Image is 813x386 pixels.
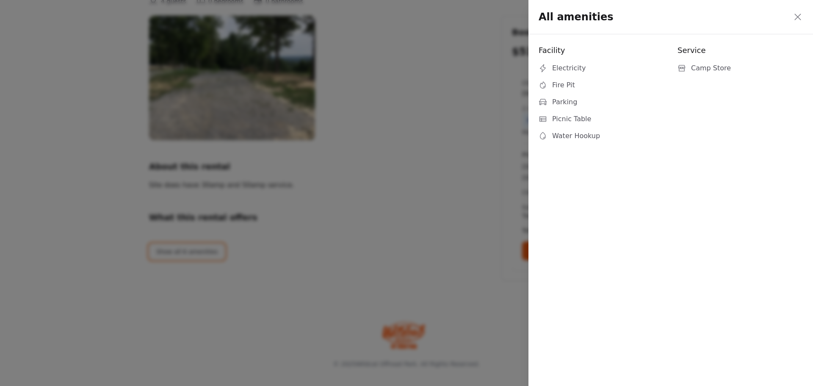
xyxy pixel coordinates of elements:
h2: All amenities [539,10,613,24]
span: Camp Store [691,63,731,73]
span: Picnic Table [552,114,591,124]
span: Fire Pit [552,80,575,90]
h3: Facility [539,44,664,56]
h3: Service [677,44,803,56]
span: Parking [552,97,577,107]
span: Water Hookup [552,131,600,141]
span: Electricity [552,63,586,73]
